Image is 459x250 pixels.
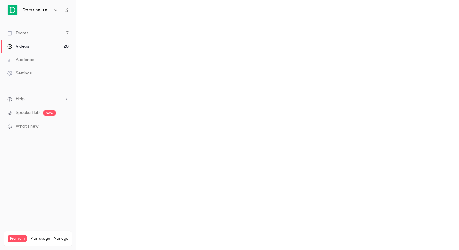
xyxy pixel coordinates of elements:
[61,124,69,129] iframe: Noticeable Trigger
[8,235,27,242] span: Premium
[16,96,25,102] span: Help
[22,7,51,13] h6: Doctrine Italia
[16,110,40,116] a: SpeakerHub
[7,30,28,36] div: Events
[54,236,68,241] a: Manage
[31,236,50,241] span: Plan usage
[7,57,34,63] div: Audience
[7,96,69,102] li: help-dropdown-opener
[8,5,17,15] img: Doctrine Italia
[16,123,39,130] span: What's new
[7,70,32,76] div: Settings
[7,43,29,50] div: Videos
[43,110,56,116] span: new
